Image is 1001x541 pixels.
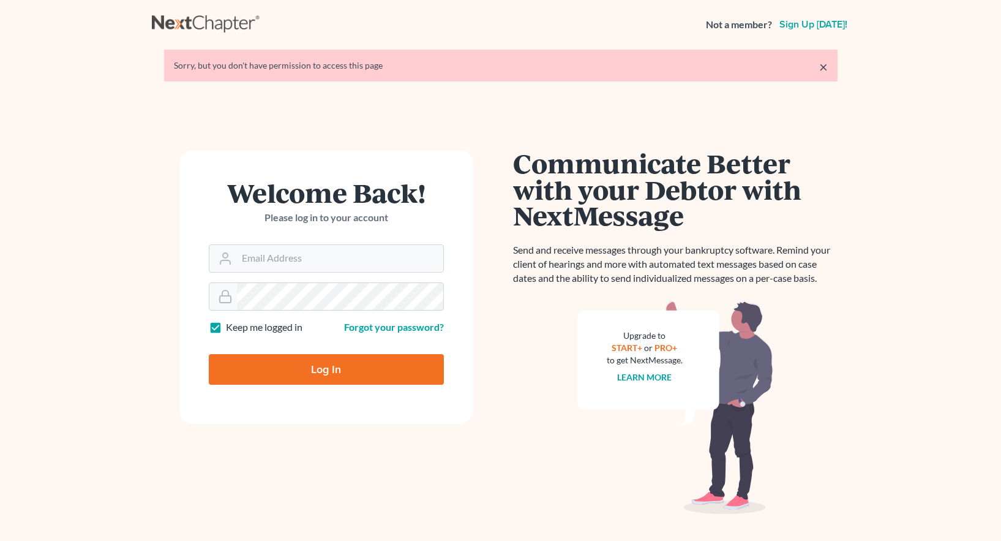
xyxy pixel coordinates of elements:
div: Sorry, but you don't have permission to access this page [174,59,828,72]
a: Sign up [DATE]! [777,20,850,29]
a: PRO+ [654,342,677,353]
h1: Communicate Better with your Debtor with NextMessage [513,150,838,229]
strong: Not a member? [706,18,772,32]
input: Log In [209,354,444,385]
a: × [819,59,828,74]
input: Email Address [237,245,443,272]
span: or [644,342,653,353]
p: Please log in to your account [209,211,444,225]
a: Learn more [617,372,672,382]
div: to get NextMessage. [607,354,683,366]
h1: Welcome Back! [209,180,444,206]
div: Upgrade to [607,330,683,342]
img: nextmessage_bg-59042aed3d76b12b5cd301f8e5b87938c9018125f34e5fa2b7a6b67550977c72.svg [577,300,773,515]
p: Send and receive messages through your bankruptcy software. Remind your client of hearings and mo... [513,243,838,286]
a: Forgot your password? [344,321,444,333]
label: Keep me logged in [226,320,302,335]
a: START+ [612,342,642,353]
